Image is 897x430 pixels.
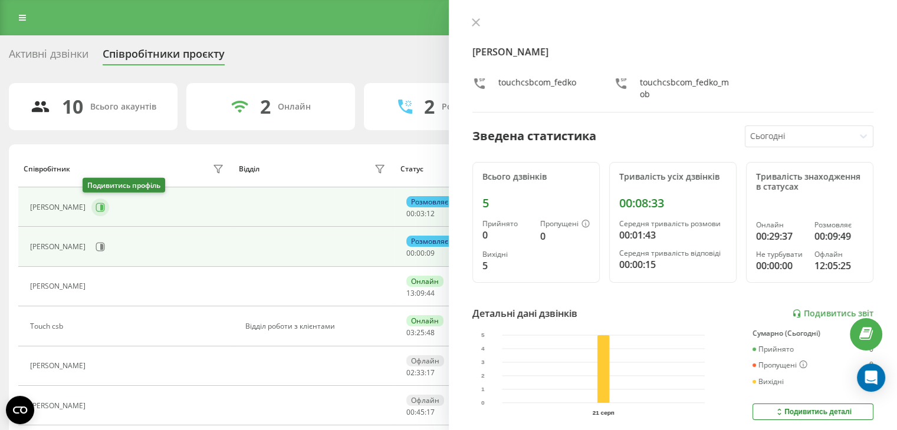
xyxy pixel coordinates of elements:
[406,355,444,366] div: Офлайн
[482,196,590,210] div: 5
[406,315,443,326] div: Онлайн
[239,165,259,173] div: Відділ
[481,346,485,352] text: 4
[593,409,615,416] text: 21 серп
[416,209,425,219] span: 03
[406,249,435,257] div: : :
[814,259,863,273] div: 12:05:25
[416,368,425,378] span: 33
[62,95,83,118] div: 10
[756,221,805,229] div: Онлайн
[406,248,415,258] span: 00
[400,165,423,173] div: Статус
[416,407,425,417] span: 45
[416,248,425,258] span: 00
[9,48,88,66] div: Активні дзвінки
[30,402,88,410] div: [PERSON_NAME]
[24,165,70,173] div: Співробітник
[753,345,794,353] div: Прийнято
[406,196,453,207] div: Розмовляє
[406,395,444,406] div: Офлайн
[30,362,88,370] div: [PERSON_NAME]
[426,407,435,417] span: 17
[30,282,88,290] div: [PERSON_NAME]
[482,172,590,182] div: Всього дзвінків
[406,276,443,287] div: Онлайн
[482,228,531,242] div: 0
[406,328,415,338] span: 03
[753,378,784,386] div: Вихідні
[6,396,34,424] button: Open CMP widget
[640,77,732,100] div: touchcsbcom_fedko_mob
[774,407,852,416] div: Подивитись деталі
[245,322,389,330] div: Відділ роботи з клієнтами
[619,172,727,182] div: Тривалість усіх дзвінків
[406,368,415,378] span: 02
[442,102,499,112] div: Розмовляють
[482,259,531,273] div: 5
[482,250,531,259] div: Вихідні
[481,373,485,379] text: 2
[814,229,863,243] div: 00:09:49
[103,48,225,66] div: Співробітники проєкту
[753,403,873,420] button: Подивитись деталі
[406,210,435,218] div: : :
[619,196,727,210] div: 00:08:33
[278,102,311,112] div: Онлайн
[260,95,271,118] div: 2
[416,328,425,338] span: 25
[540,220,590,229] div: Пропущені
[792,309,873,319] a: Подивитись звіт
[424,95,435,118] div: 2
[814,221,863,229] div: Розмовляє
[30,322,66,330] div: Touch csb
[498,77,576,100] div: touchcsbcom_fedko
[869,360,873,370] div: 0
[426,248,435,258] span: 09
[482,220,531,228] div: Прийнято
[540,229,590,243] div: 0
[426,328,435,338] span: 48
[406,288,415,298] span: 13
[857,363,885,392] div: Open Intercom Messenger
[406,209,415,219] span: 00
[619,257,727,272] div: 00:00:15
[416,288,425,298] span: 09
[869,345,873,353] div: 0
[30,203,88,211] div: [PERSON_NAME]
[481,332,485,339] text: 5
[406,236,453,247] div: Розмовляє
[406,289,435,297] div: : :
[481,400,485,406] text: 0
[30,243,88,251] div: [PERSON_NAME]
[406,369,435,377] div: : :
[90,102,156,112] div: Всього акаунтів
[472,45,874,59] h4: [PERSON_NAME]
[472,127,596,145] div: Зведена статистика
[753,329,873,338] div: Сумарно (Сьогодні)
[472,306,577,320] div: Детальні дані дзвінків
[426,368,435,378] span: 17
[753,360,807,370] div: Пропущені
[481,359,485,366] text: 3
[756,259,805,273] div: 00:00:00
[756,172,863,192] div: Тривалість знаходження в статусах
[83,178,165,193] div: Подивитись профіль
[426,209,435,219] span: 12
[406,408,435,416] div: : :
[756,250,805,259] div: Не турбувати
[426,288,435,298] span: 44
[814,250,863,259] div: Офлайн
[619,228,727,242] div: 00:01:43
[619,249,727,257] div: Середня тривалість відповіді
[756,229,805,243] div: 00:29:37
[619,220,727,228] div: Середня тривалість розмови
[406,407,415,417] span: 00
[481,386,485,393] text: 1
[406,329,435,337] div: : :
